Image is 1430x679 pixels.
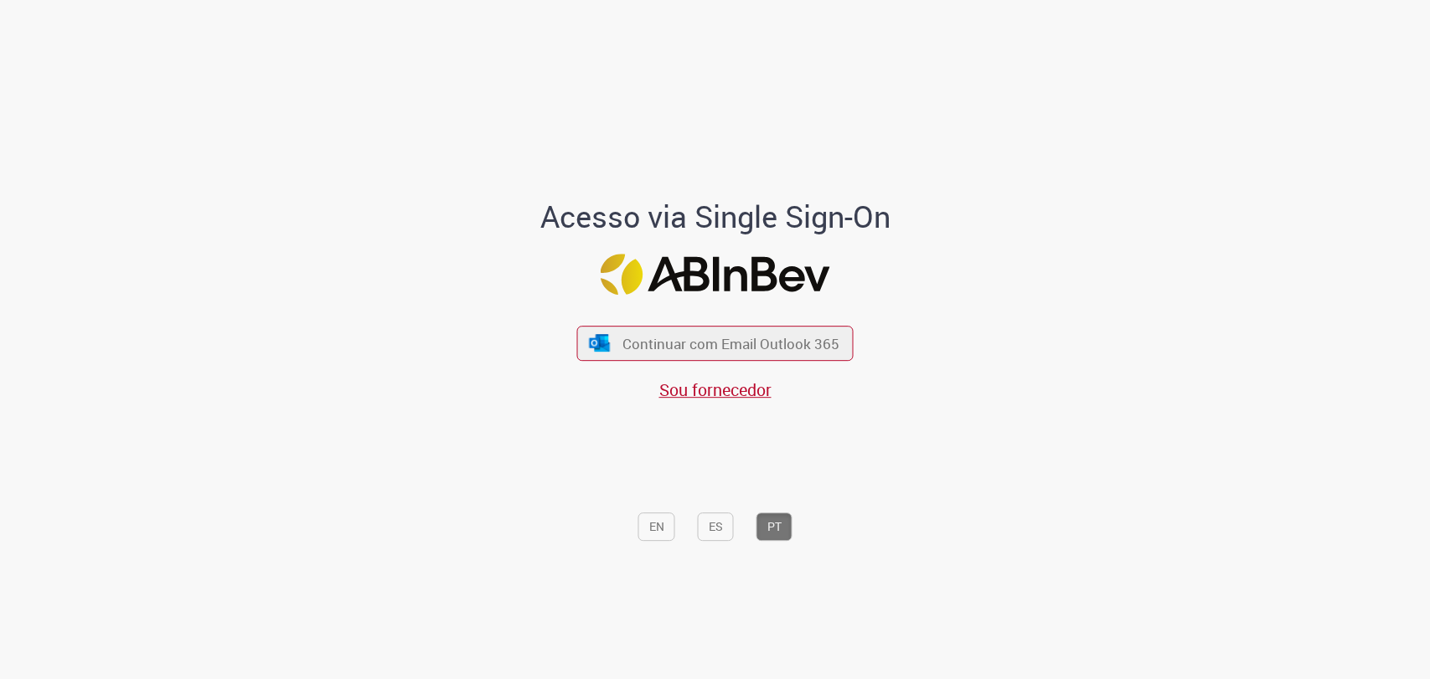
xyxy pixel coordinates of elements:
a: Sou fornecedor [659,378,772,401]
img: Logo ABInBev [601,254,830,295]
button: ícone Azure/Microsoft 360 Continuar com Email Outlook 365 [577,326,854,360]
button: EN [638,512,675,541]
span: Continuar com Email Outlook 365 [622,334,839,353]
button: PT [756,512,792,541]
img: ícone Azure/Microsoft 360 [587,334,611,352]
button: ES [698,512,734,541]
h1: Acesso via Single Sign-On [483,201,947,234]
